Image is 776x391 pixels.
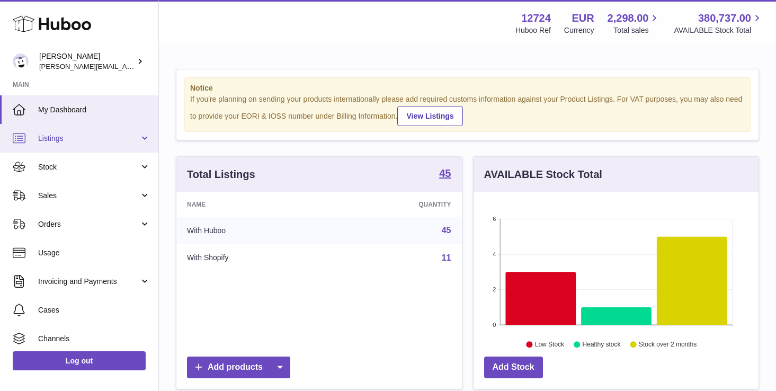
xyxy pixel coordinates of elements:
[608,11,649,25] span: 2,298.00
[187,357,290,378] a: Add products
[608,11,661,35] a: 2,298.00 Total sales
[397,106,462,126] a: View Listings
[484,357,543,378] a: Add Stock
[639,341,697,348] text: Stock over 2 months
[484,167,602,182] h3: AVAILABLE Stock Total
[534,341,564,348] text: Low Stock
[38,134,139,144] span: Listings
[38,305,150,315] span: Cases
[439,168,451,181] a: 45
[493,251,496,257] text: 4
[13,351,146,370] a: Log out
[572,11,594,25] strong: EUR
[38,162,139,172] span: Stock
[176,217,330,244] td: With Huboo
[442,226,451,235] a: 45
[698,11,751,25] span: 380,737.00
[38,248,150,258] span: Usage
[190,94,745,126] div: If you're planning on sending your products internationally please add required customs informati...
[521,11,551,25] strong: 12724
[38,219,139,229] span: Orders
[613,25,661,35] span: Total sales
[38,334,150,344] span: Channels
[515,25,551,35] div: Huboo Ref
[493,286,496,292] text: 2
[493,322,496,328] text: 0
[439,168,451,179] strong: 45
[330,192,461,217] th: Quantity
[674,11,763,35] a: 380,737.00 AVAILABLE Stock Total
[582,341,621,348] text: Healthy stock
[493,216,496,222] text: 6
[13,54,29,69] img: sebastian@ffern.co
[176,192,330,217] th: Name
[38,105,150,115] span: My Dashboard
[190,83,745,93] strong: Notice
[38,191,139,201] span: Sales
[442,253,451,262] a: 11
[674,25,763,35] span: AVAILABLE Stock Total
[39,51,135,72] div: [PERSON_NAME]
[187,167,255,182] h3: Total Listings
[564,25,594,35] div: Currency
[176,244,330,272] td: With Shopify
[39,62,212,70] span: [PERSON_NAME][EMAIL_ADDRESS][DOMAIN_NAME]
[38,277,139,287] span: Invoicing and Payments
